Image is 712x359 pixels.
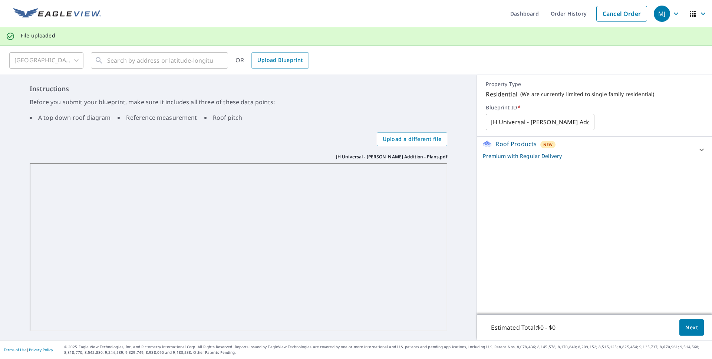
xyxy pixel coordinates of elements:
span: New [543,142,553,148]
p: ( We are currently limited to single family residential ) [520,91,654,98]
iframe: JH Universal - OConnell Addition - Plans.pdf [30,163,447,332]
span: Next [685,323,698,332]
a: Cancel Order [596,6,647,22]
li: A top down roof diagram [30,113,111,122]
label: Blueprint ID [486,104,703,111]
p: File uploaded [21,32,55,39]
span: Upload Blueprint [257,56,303,65]
div: MJ [654,6,670,22]
a: Upload Blueprint [251,52,309,69]
div: OR [235,52,309,69]
div: Roof ProductsNewPremium with Regular Delivery [483,139,706,160]
div: [GEOGRAPHIC_DATA] [9,50,83,71]
h6: Instructions [30,84,447,94]
label: Upload a different file [377,132,447,146]
input: Search by address or latitude-longitude [107,50,213,71]
p: Premium with Regular Delivery [483,152,693,160]
span: Upload a different file [383,135,441,144]
p: Estimated Total: $0 - $0 [485,319,561,336]
p: Roof Products [495,139,537,148]
img: EV Logo [13,8,101,19]
a: Terms of Use [4,347,27,352]
button: Next [679,319,704,336]
a: Privacy Policy [29,347,53,352]
li: Reference measurement [118,113,197,122]
p: © 2025 Eagle View Technologies, Inc. and Pictometry International Corp. All Rights Reserved. Repo... [64,344,708,355]
li: Roof pitch [204,113,243,122]
p: | [4,348,53,352]
p: JH Universal - [PERSON_NAME] Addition - Plans.pdf [336,154,448,160]
p: Property Type [486,81,703,88]
p: Residential [486,90,517,99]
p: Before you submit your blueprint, make sure it includes all three of these data points: [30,98,447,106]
